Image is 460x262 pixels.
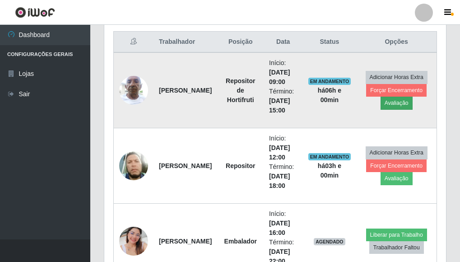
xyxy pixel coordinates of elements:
[369,241,424,254] button: Trabalhador Faltou
[264,32,302,53] th: Data
[119,71,148,109] img: 1743965211684.jpeg
[308,78,351,85] span: EM ANDAMENTO
[366,71,427,84] button: Adicionar Horas Extra
[153,32,217,53] th: Trabalhador
[269,58,297,87] li: Início:
[224,238,257,245] strong: Embalador
[119,149,148,183] img: 1673493072415.jpeg
[159,238,212,245] strong: [PERSON_NAME]
[269,209,297,238] li: Início:
[366,84,427,97] button: Forçar Encerramento
[308,153,351,160] span: EM ANDAMENTO
[356,32,437,53] th: Opções
[318,162,341,179] strong: há 03 h e 00 min
[159,87,212,94] strong: [PERSON_NAME]
[226,162,255,169] strong: Repositor
[269,69,290,85] time: [DATE] 09:00
[366,146,427,159] button: Adicionar Horas Extra
[318,87,341,103] strong: há 06 h e 00 min
[381,172,413,185] button: Avaliação
[269,173,290,189] time: [DATE] 18:00
[226,77,255,103] strong: Repositor de Hortifruti
[366,229,427,241] button: Liberar para Trabalho
[15,7,55,18] img: CoreUI Logo
[269,87,297,115] li: Término:
[269,134,297,162] li: Início:
[269,220,290,236] time: [DATE] 16:00
[366,159,427,172] button: Forçar Encerramento
[217,32,264,53] th: Posição
[314,238,345,245] span: AGENDADO
[381,97,413,109] button: Avaliação
[302,32,356,53] th: Status
[159,162,212,169] strong: [PERSON_NAME]
[269,97,290,114] time: [DATE] 15:00
[269,144,290,161] time: [DATE] 12:00
[269,162,297,191] li: Término:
